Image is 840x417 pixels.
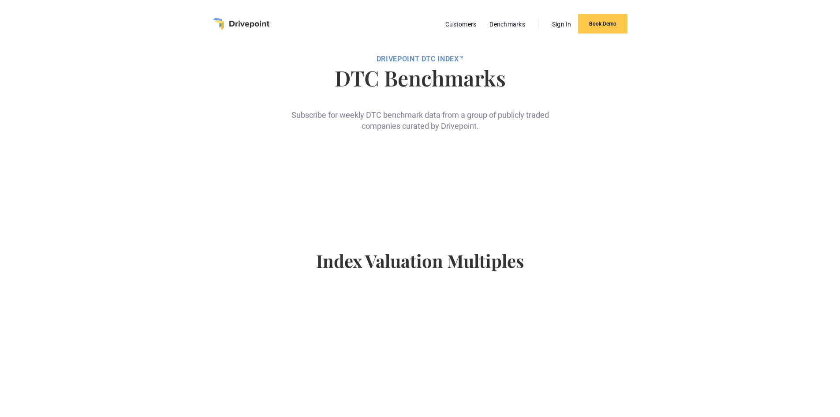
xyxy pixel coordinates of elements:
iframe: Form 0 [302,146,538,215]
a: home [213,18,269,30]
a: Sign In [548,19,576,30]
h4: Index Valuation Multiples [179,250,661,286]
a: Book Demo [578,14,627,34]
a: Benchmarks [485,19,530,30]
a: Customers [441,19,481,30]
h1: DTC Benchmarks [179,67,661,88]
div: Subscribe for weekly DTC benchmark data from a group of publicly traded companies curated by Driv... [288,95,553,131]
div: DRIVEPOiNT DTC Index™ [179,55,661,64]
